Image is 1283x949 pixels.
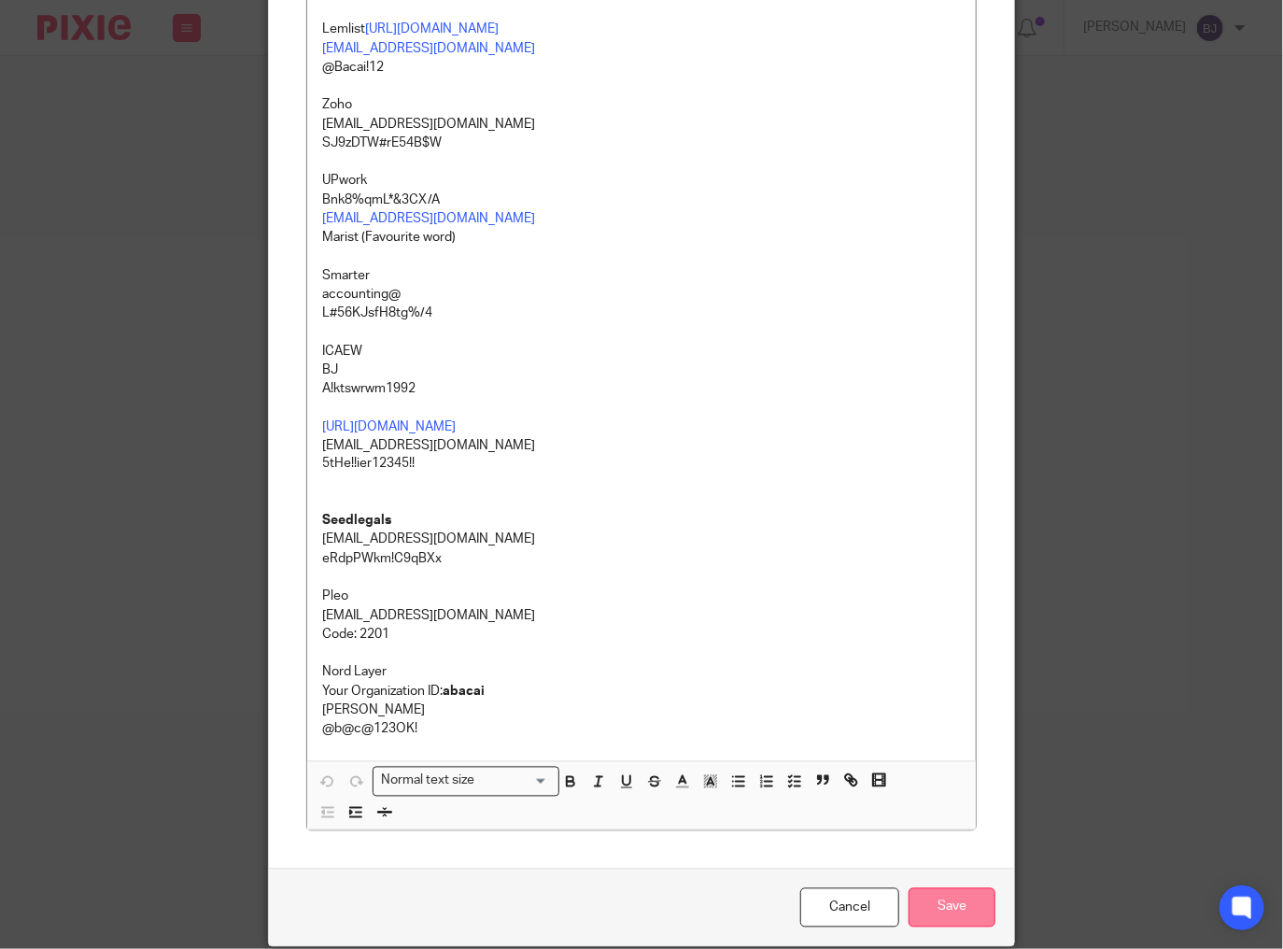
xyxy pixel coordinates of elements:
p: UPwork [322,171,961,190]
input: Save [909,888,995,928]
p: 5tHe!!ier12345!! [322,455,961,474]
p: BJ [322,361,961,379]
p: Your Organization ID: [322,683,961,701]
input: Search for option [481,772,548,791]
strong: abacai [443,686,485,699]
p: Code: 2201 [322,626,961,664]
p: Nord Layer [322,663,961,682]
strong: Seedlegals [322,515,391,528]
p: Lemlist [322,20,961,38]
p: [EMAIL_ADDRESS][DOMAIN_NAME] [322,531,961,549]
p: Pleo [322,588,961,606]
p: [EMAIL_ADDRESS][DOMAIN_NAME] [322,436,961,455]
p: [EMAIL_ADDRESS][DOMAIN_NAME] [322,115,961,134]
p: [PERSON_NAME] [322,701,961,720]
p: Zoho [322,95,961,114]
p: Smarter [322,266,961,285]
div: Search for option [373,767,559,796]
p: A!ktswrwm1992 [322,379,961,398]
p: Marist (Favourite word) [322,228,961,247]
a: [URL][DOMAIN_NAME] [322,420,456,433]
a: [EMAIL_ADDRESS][DOMAIN_NAME] [322,42,535,55]
a: Cancel [800,888,899,928]
a: [URL][DOMAIN_NAME] [365,22,499,35]
p: Bnk8%qmL*&3CX/A [322,191,961,209]
p: L#56KJsfH8tg%/4 [322,304,961,322]
p: ICAEW [322,342,961,361]
p: @Bacai!12 [322,58,961,77]
p: accounting@ [322,285,961,304]
span: Normal text size [377,772,479,791]
p: eRdpPWkm!C9qBXx [322,550,961,569]
p: SJ9zDTW#rE54B$W [322,134,961,152]
p: @b@c@123OK! [322,720,961,739]
a: [EMAIL_ADDRESS][DOMAIN_NAME] [322,212,535,225]
p: [EMAIL_ADDRESS][DOMAIN_NAME] [322,607,961,626]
